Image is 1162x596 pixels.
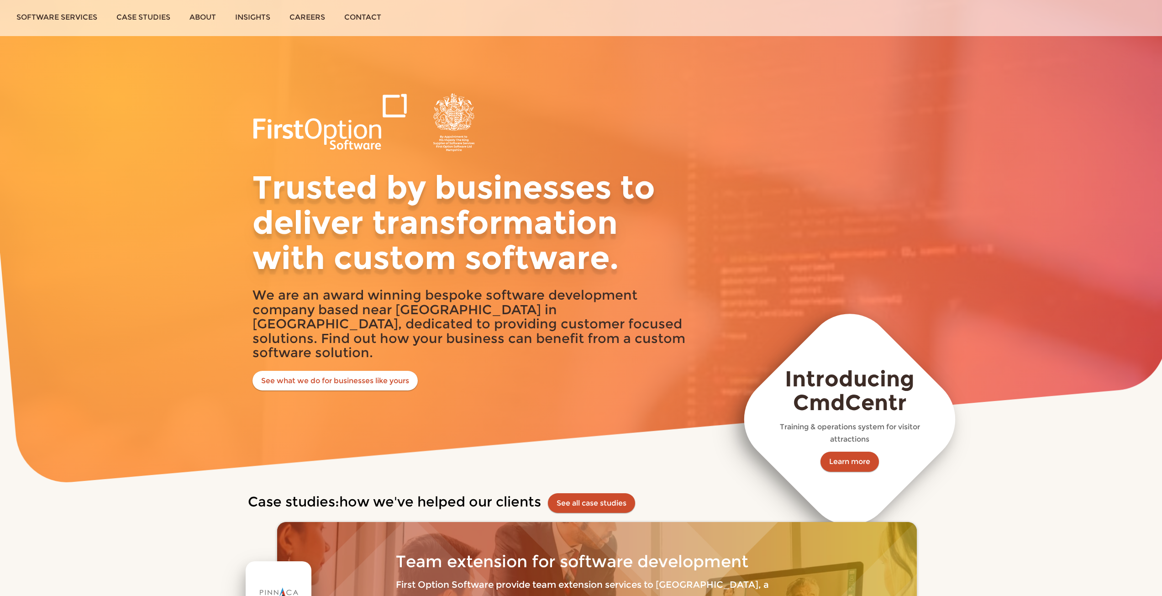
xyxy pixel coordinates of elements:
a: See all case studies [557,499,626,507]
h2: We are an award winning bespoke software development company based near [GEOGRAPHIC_DATA] in [GEO... [252,288,686,360]
span: Case studies: [248,493,339,510]
p: Training & operations system for visitor attractions [769,421,931,446]
a: See what we do for businesses like yours [252,371,418,391]
h3: Team extension for software development [396,553,798,571]
a: Learn more [820,452,879,472]
h1: Trusted by businesses to deliver transformation with custom software. [252,170,686,276]
h3: Introducing CmdCentr [769,367,931,414]
span: how we've helped our clients [339,493,541,510]
button: See all case studies [548,493,635,513]
img: logowarrantside.png [252,93,481,152]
